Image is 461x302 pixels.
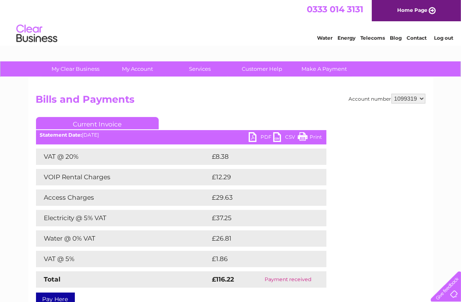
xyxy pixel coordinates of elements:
[36,251,210,267] td: VAT @ 5%
[434,35,453,41] a: Log out
[407,35,427,41] a: Contact
[228,61,296,77] a: Customer Help
[349,94,425,104] div: Account number
[250,271,326,288] td: Payment received
[360,35,385,41] a: Telecoms
[36,94,425,109] h2: Bills and Payments
[44,275,61,283] strong: Total
[249,132,273,144] a: PDF
[307,4,363,14] a: 0333 014 3131
[212,275,234,283] strong: £116.22
[36,169,210,185] td: VOIP Rental Charges
[36,230,210,247] td: Water @ 0% VAT
[166,61,234,77] a: Services
[40,132,82,138] b: Statement Date:
[36,117,159,129] a: Current Invoice
[390,35,402,41] a: Blog
[290,61,358,77] a: Make A Payment
[36,189,210,206] td: Access Charges
[210,149,307,165] td: £8.38
[104,61,171,77] a: My Account
[210,169,309,185] td: £12.29
[36,132,326,138] div: [DATE]
[317,35,333,41] a: Water
[298,132,322,144] a: Print
[16,21,58,46] img: logo.png
[210,210,309,226] td: £37.25
[38,5,424,40] div: Clear Business is a trading name of Verastar Limited (registered in [GEOGRAPHIC_DATA] No. 3667643...
[273,132,298,144] a: CSV
[210,189,310,206] td: £29.63
[210,251,307,267] td: £1.86
[36,149,210,165] td: VAT @ 20%
[337,35,355,41] a: Energy
[42,61,109,77] a: My Clear Business
[210,230,309,247] td: £26.81
[36,210,210,226] td: Electricity @ 5% VAT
